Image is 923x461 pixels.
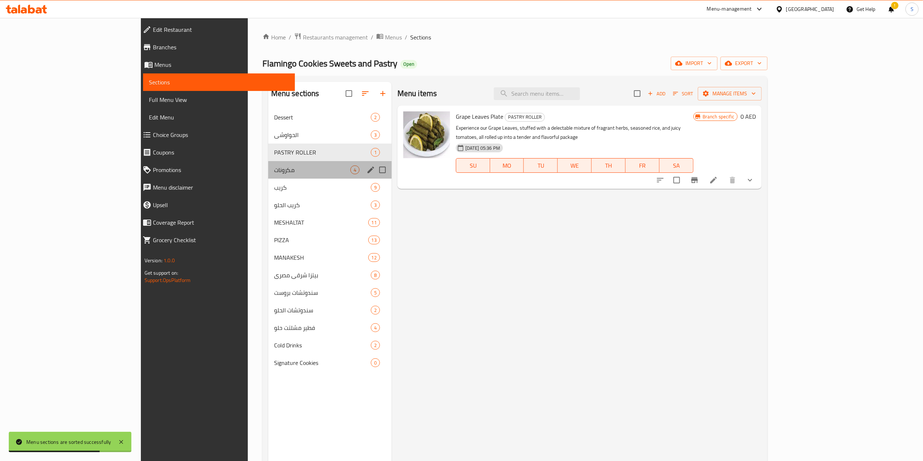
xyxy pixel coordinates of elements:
button: sort-choices [651,171,669,189]
button: export [720,57,768,70]
span: 3 [371,202,380,209]
div: MESHALTAT11 [268,214,392,231]
div: items [371,113,380,122]
span: WE [561,160,589,171]
span: سندوتشات بروست [274,288,371,297]
span: FR [628,160,657,171]
a: Edit Menu [143,108,295,126]
span: SA [662,160,691,171]
button: Sort [671,88,695,99]
span: Sort sections [357,85,374,102]
span: Add [647,89,666,98]
span: Signature Cookies [274,358,371,367]
span: Upsell [153,201,289,209]
span: MO [493,160,521,171]
span: TU [527,160,555,171]
span: فطير مشلتت حلو [274,323,371,332]
span: Menus [154,60,289,69]
button: WE [558,158,592,173]
span: Select section [630,86,645,101]
span: Flamingo Cookies Sweets and Pastry [262,55,397,72]
span: Dessert [274,113,371,122]
a: Sections [143,73,295,91]
span: 13 [369,237,380,244]
span: S [911,5,914,13]
span: 2 [371,114,380,121]
nav: breadcrumb [262,33,768,42]
div: الحواوشي [274,130,371,139]
span: 1 [371,149,380,156]
a: Edit Restaurant [137,21,295,38]
span: Coverage Report [153,218,289,227]
span: Edit Restaurant [153,25,289,34]
span: Menu disclaimer [153,183,289,192]
span: مكرونات [274,165,350,174]
span: Manage items [704,89,756,98]
div: PASTRY ROLLER [505,113,545,122]
li: / [405,33,407,42]
span: 4 [371,324,380,331]
div: الحواوشي3 [268,126,392,144]
span: 3 [371,132,380,138]
span: بيتزا شرقي مصري [274,271,371,279]
span: كريب الحلو [274,201,371,209]
span: Get support on: [145,268,178,278]
span: 2 [371,307,380,314]
div: مكرونات4edit [268,161,392,179]
button: Branch-specific-item [686,171,703,189]
li: / [371,33,373,42]
button: SU [456,158,490,173]
div: فطير مشلتت حلو4 [268,319,392,336]
span: Restaurants management [303,33,368,42]
a: Promotions [137,161,295,179]
span: سندوتشات الحلو [274,306,371,315]
span: PASTRY ROLLER [505,113,545,121]
a: Full Menu View [143,91,295,108]
span: 4 [351,167,359,174]
span: export [726,59,762,68]
span: Cold Drinks [274,341,371,350]
a: Coverage Report [137,214,295,231]
span: Menus [385,33,402,42]
button: Add section [374,85,392,102]
div: [GEOGRAPHIC_DATA] [786,5,834,13]
a: Upsell [137,196,295,214]
span: MANAKESH [274,253,368,262]
span: import [677,59,712,68]
a: Grocery Checklist [137,231,295,249]
span: Promotions [153,165,289,174]
a: Coupons [137,144,295,161]
span: Sort items [668,88,698,99]
div: PASTRY ROLLER1 [268,144,392,161]
a: Choice Groups [137,126,295,144]
div: سندوتشات بروست5 [268,284,392,301]
button: show more [741,171,759,189]
div: كريب الحلو3 [268,196,392,214]
button: Add [645,88,668,99]
span: PIZZA [274,236,368,244]
span: 5 [371,289,380,296]
button: MO [490,158,524,173]
button: FR [626,158,659,173]
span: Grocery Checklist [153,236,289,244]
nav: Menu sections [268,106,392,374]
input: search [494,87,580,100]
span: 9 [371,184,380,191]
svg: Show Choices [746,176,754,184]
a: Branches [137,38,295,56]
a: Menus [137,56,295,73]
a: Restaurants management [294,33,368,42]
div: سندوتشات الحلو2 [268,301,392,319]
div: Menu sections are sorted successfully [26,438,111,446]
span: TH [595,160,623,171]
a: Menus [376,33,402,42]
div: items [350,165,359,174]
div: items [368,253,380,262]
span: Select to update [669,172,684,188]
div: items [371,183,380,192]
span: Full Menu View [149,95,289,104]
div: items [371,288,380,297]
